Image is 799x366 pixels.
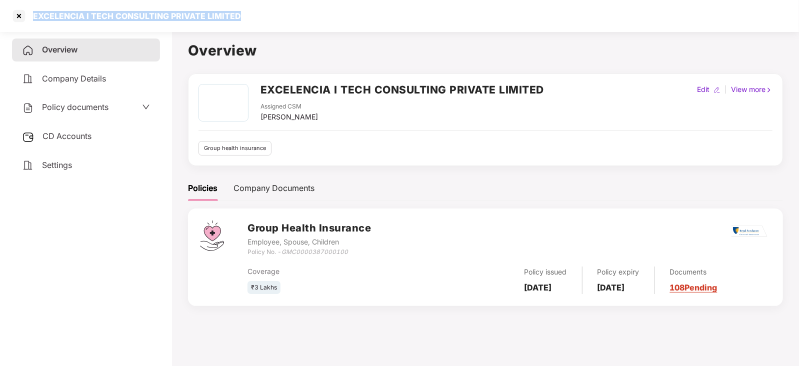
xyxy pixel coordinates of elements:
[247,266,422,277] div: Coverage
[142,103,150,111] span: down
[200,220,224,251] img: svg+xml;base64,PHN2ZyB4bWxucz0iaHR0cDovL3d3dy53My5vcmcvMjAwMC9zdmciIHdpZHRoPSI0Ny43MTQiIGhlaWdodD...
[281,248,348,255] i: GMC0000387000100
[22,73,34,85] img: svg+xml;base64,PHN2ZyB4bWxucz0iaHR0cDovL3d3dy53My5vcmcvMjAwMC9zdmciIHdpZHRoPSIyNCIgaGVpZ2h0PSIyNC...
[731,225,767,237] img: rsi.png
[260,81,544,98] h2: EXCELENCIA I TECH CONSULTING PRIVATE LIMITED
[22,131,34,143] img: svg+xml;base64,PHN2ZyB3aWR0aD0iMjUiIGhlaWdodD0iMjQiIHZpZXdCb3g9IjAgMCAyNSAyNCIgZmlsbD0ibm9uZSIgeG...
[198,141,271,155] div: Group health insurance
[722,84,729,95] div: |
[597,266,639,277] div: Policy expiry
[247,220,371,236] h3: Group Health Insurance
[27,11,241,21] div: EXCELENCIA I TECH CONSULTING PRIVATE LIMITED
[188,39,783,61] h1: Overview
[42,160,72,170] span: Settings
[765,86,772,93] img: rightIcon
[22,44,34,56] img: svg+xml;base64,PHN2ZyB4bWxucz0iaHR0cDovL3d3dy53My5vcmcvMjAwMC9zdmciIHdpZHRoPSIyNCIgaGVpZ2h0PSIyNC...
[524,266,567,277] div: Policy issued
[233,182,314,194] div: Company Documents
[729,84,774,95] div: View more
[260,102,318,111] div: Assigned CSM
[260,111,318,122] div: [PERSON_NAME]
[695,84,711,95] div: Edit
[670,266,717,277] div: Documents
[42,44,77,54] span: Overview
[42,73,106,83] span: Company Details
[22,159,34,171] img: svg+xml;base64,PHN2ZyB4bWxucz0iaHR0cDovL3d3dy53My5vcmcvMjAwMC9zdmciIHdpZHRoPSIyNCIgaGVpZ2h0PSIyNC...
[42,102,108,112] span: Policy documents
[524,282,552,292] b: [DATE]
[22,102,34,114] img: svg+xml;base64,PHN2ZyB4bWxucz0iaHR0cDovL3d3dy53My5vcmcvMjAwMC9zdmciIHdpZHRoPSIyNCIgaGVpZ2h0PSIyNC...
[247,236,371,247] div: Employee, Spouse, Children
[42,131,91,141] span: CD Accounts
[247,247,371,257] div: Policy No. -
[713,86,720,93] img: editIcon
[670,282,717,292] a: 108 Pending
[188,182,217,194] div: Policies
[247,281,280,294] div: ₹3 Lakhs
[597,282,625,292] b: [DATE]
